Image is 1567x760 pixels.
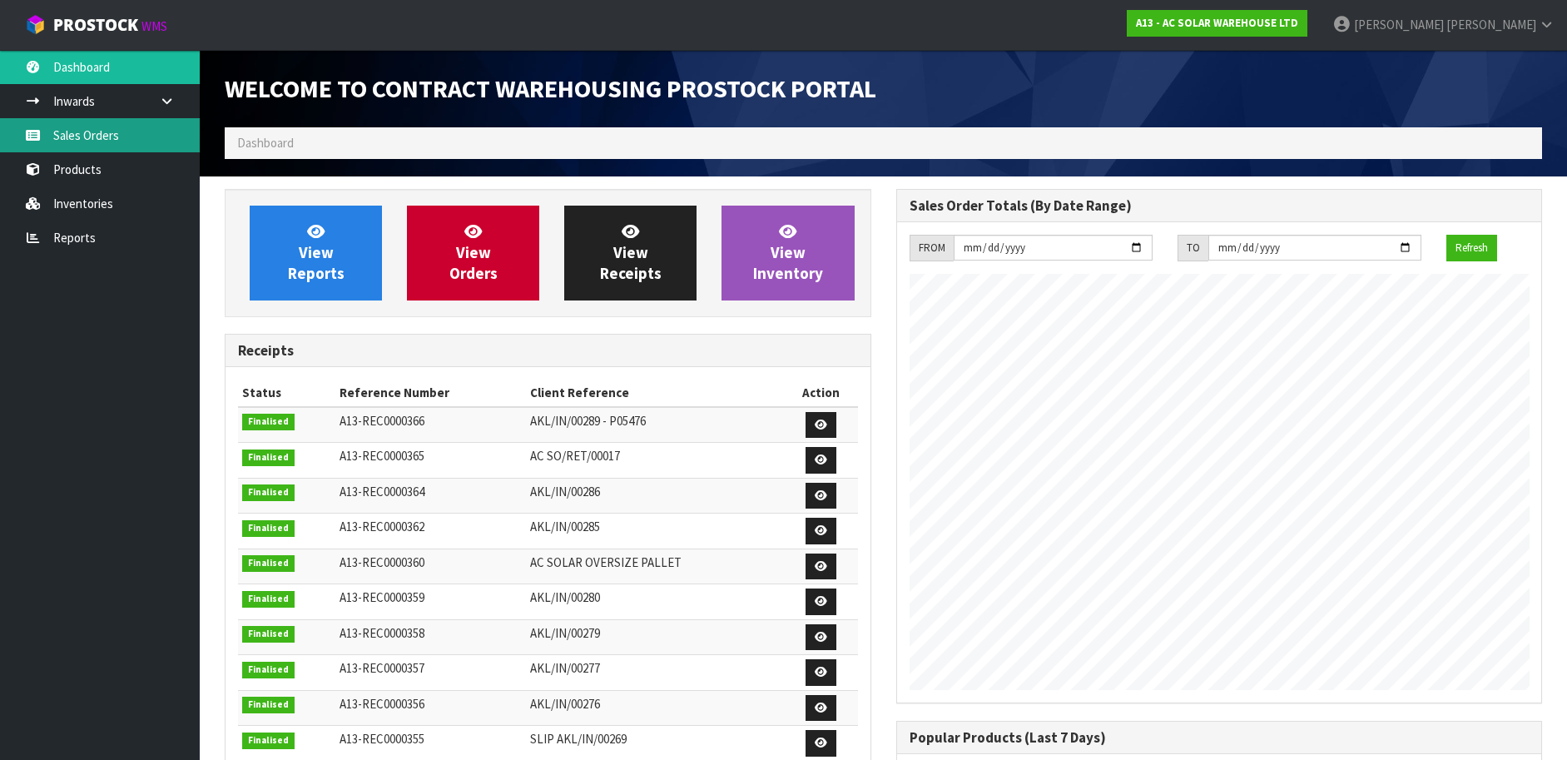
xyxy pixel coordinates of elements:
[530,484,600,499] span: AKL/IN/00286
[530,625,600,641] span: AKL/IN/00279
[242,450,295,466] span: Finalised
[910,235,954,261] div: FROM
[340,660,424,676] span: A13-REC0000357
[340,625,424,641] span: A13-REC0000358
[530,554,682,570] span: AC SOLAR OVERSIZE PALLET
[722,206,854,301] a: ViewInventory
[526,380,784,406] th: Client Reference
[910,730,1530,746] h3: Popular Products (Last 7 Days)
[242,733,295,749] span: Finalised
[141,18,167,34] small: WMS
[242,414,295,430] span: Finalised
[250,206,382,301] a: ViewReports
[335,380,526,406] th: Reference Number
[242,591,295,608] span: Finalised
[530,413,646,429] span: AKL/IN/00289 - P05476
[242,520,295,537] span: Finalised
[530,589,600,605] span: AKL/IN/00280
[340,519,424,534] span: A13-REC0000362
[237,135,294,151] span: Dashboard
[53,14,138,36] span: ProStock
[1178,235,1208,261] div: TO
[1354,17,1444,32] span: [PERSON_NAME]
[530,660,600,676] span: AKL/IN/00277
[238,343,858,359] h3: Receipts
[340,448,424,464] span: A13-REC0000365
[340,413,424,429] span: A13-REC0000366
[910,198,1530,214] h3: Sales Order Totals (By Date Range)
[242,555,295,572] span: Finalised
[530,731,627,747] span: SLIP AKL/IN/00269
[449,221,498,284] span: View Orders
[225,72,876,104] span: Welcome to Contract Warehousing ProStock Portal
[242,626,295,643] span: Finalised
[340,589,424,605] span: A13-REC0000359
[340,554,424,570] span: A13-REC0000360
[242,662,295,678] span: Finalised
[530,448,620,464] span: AC SO/RET/00017
[340,484,424,499] span: A13-REC0000364
[1136,16,1298,30] strong: A13 - AC SOLAR WAREHOUSE LTD
[242,697,295,713] span: Finalised
[753,221,823,284] span: View Inventory
[564,206,697,301] a: ViewReceipts
[288,221,345,284] span: View Reports
[1446,235,1497,261] button: Refresh
[340,696,424,712] span: A13-REC0000356
[25,14,46,35] img: cube-alt.png
[1446,17,1536,32] span: [PERSON_NAME]
[530,696,600,712] span: AKL/IN/00276
[407,206,539,301] a: ViewOrders
[600,221,662,284] span: View Receipts
[784,380,858,406] th: Action
[340,731,424,747] span: A13-REC0000355
[530,519,600,534] span: AKL/IN/00285
[242,484,295,501] span: Finalised
[238,380,335,406] th: Status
